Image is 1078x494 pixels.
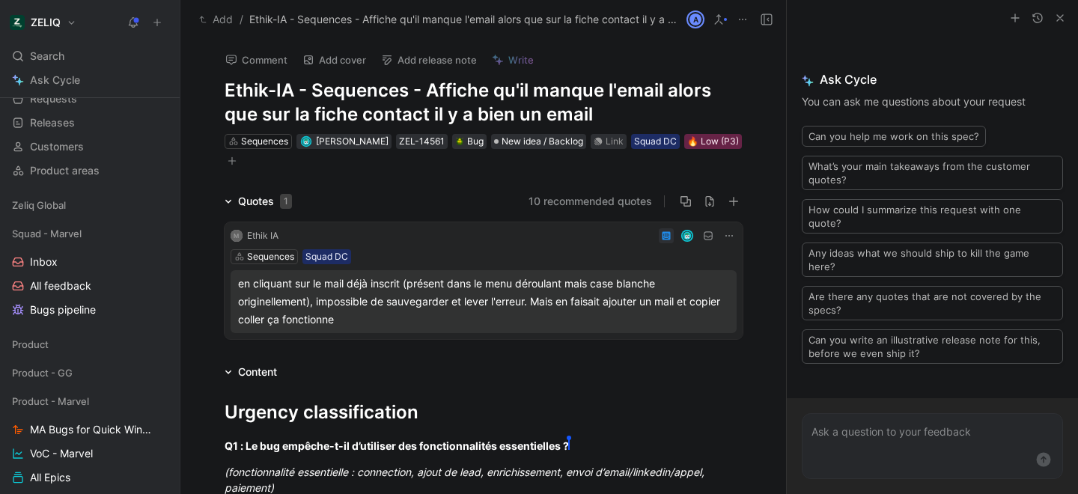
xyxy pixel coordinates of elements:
button: Add release note [374,49,484,70]
img: 🪲 [455,137,464,146]
span: Search [30,47,64,65]
div: Zeliq Global [6,194,174,216]
a: Bugs pipeline [6,299,174,321]
button: ZELIQZELIQ [6,12,80,33]
div: 🪲Bug [452,134,487,149]
button: Add cover [296,49,373,70]
a: Ask Cycle [6,69,174,91]
div: Quotes [238,192,292,210]
div: Zeliq Global [6,194,174,221]
button: 10 recommended quotes [529,192,652,210]
div: Search [6,45,174,67]
div: Squad DC [305,249,348,264]
button: How could I summarize this request with one quote? [802,199,1063,234]
button: Any ideas what we should ship to kill the game here? [802,243,1063,277]
img: ZELIQ [10,15,25,30]
span: [PERSON_NAME] [316,135,389,147]
span: Product areas [30,163,100,178]
span: MA Bugs for Quick Wins days [30,422,155,437]
p: You can ask me questions about your request [802,93,1063,111]
span: Product - Marvel [12,394,89,409]
div: Product - GG [6,362,174,384]
img: avatar [302,137,311,145]
div: Urgency classification [225,399,743,426]
span: All Epics [30,470,70,485]
span: / [240,10,243,28]
button: Can you write an illustrative release note for this, before we even ship it? [802,329,1063,364]
div: Product - GG [6,362,174,388]
a: All Epics [6,466,174,489]
span: Product - GG [12,365,73,380]
div: Content [238,363,277,381]
strong: Q1 : Le bug empêche-t-il d’utiliser des fonctionnalités essentielles ? [225,439,569,452]
button: What’s your main takeaways from the customer quotes? [802,156,1063,190]
h1: Ethik-IA - Sequences - Affiche qu'il manque l'email alors que sur la fiche contact il y a bien un... [225,79,743,126]
a: All feedback [6,275,174,297]
div: en cliquant sur le mail déjà inscrit (présent dans le menu déroulant mais case blanche originelle... [238,275,729,329]
button: Write [485,49,540,70]
button: Add [195,10,237,28]
span: Ask Cycle [802,70,1063,88]
div: 1 [280,194,292,209]
a: Customers [6,135,174,158]
div: Bug [455,134,484,149]
div: Squad DC [634,134,677,149]
div: ZEL-14561 [399,134,445,149]
span: Write [508,53,534,67]
span: Zeliq Global [12,198,66,213]
span: VoC - Marvel [30,446,93,461]
img: avatar [682,231,692,240]
span: Inbox [30,254,58,269]
a: Releases [6,112,174,134]
h1: ZELIQ [31,16,61,29]
span: Squad - Marvel [12,226,82,241]
a: Inbox [6,251,174,273]
div: Squad - Marvel [6,222,174,245]
div: 🔥 Low (P3) [687,134,739,149]
a: VoC - Marvel [6,442,174,465]
em: (fonctionnalité essentielle : connection, ajout de lead, enrichissement, envoi d’email/linkedin/a... [225,466,707,494]
span: Ethik-IA - Sequences - Affiche qu'il manque l'email alors que sur la fiche contact il y a bien un... [249,10,680,28]
span: Customers [30,139,84,154]
div: Content [219,363,283,381]
div: Product [6,333,174,356]
button: Comment [219,49,294,70]
span: New idea / Backlog [502,134,583,149]
span: Releases [30,115,75,130]
button: Can you help me work on this spec? [802,126,986,147]
div: Ethik IA [247,228,278,243]
div: Sequences [247,249,294,264]
button: Are there any quotes that are not covered by the specs? [802,286,1063,320]
div: Link [606,134,624,149]
span: All feedback [30,278,91,293]
a: Product areas [6,159,174,182]
span: Bugs pipeline [30,302,96,317]
div: Squad - MarvelInboxAll feedbackBugs pipeline [6,222,174,321]
div: M [231,230,243,242]
span: Product [12,337,49,352]
div: Quotes1 [219,192,298,210]
span: Ask Cycle [30,71,80,89]
a: Requests [6,88,174,110]
span: Requests [30,91,77,106]
div: A [688,12,703,27]
div: Product [6,333,174,360]
a: MA Bugs for Quick Wins days [6,418,174,441]
div: Product - Marvel [6,390,174,412]
div: Sequences [241,134,288,149]
div: New idea / Backlog [491,134,586,149]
